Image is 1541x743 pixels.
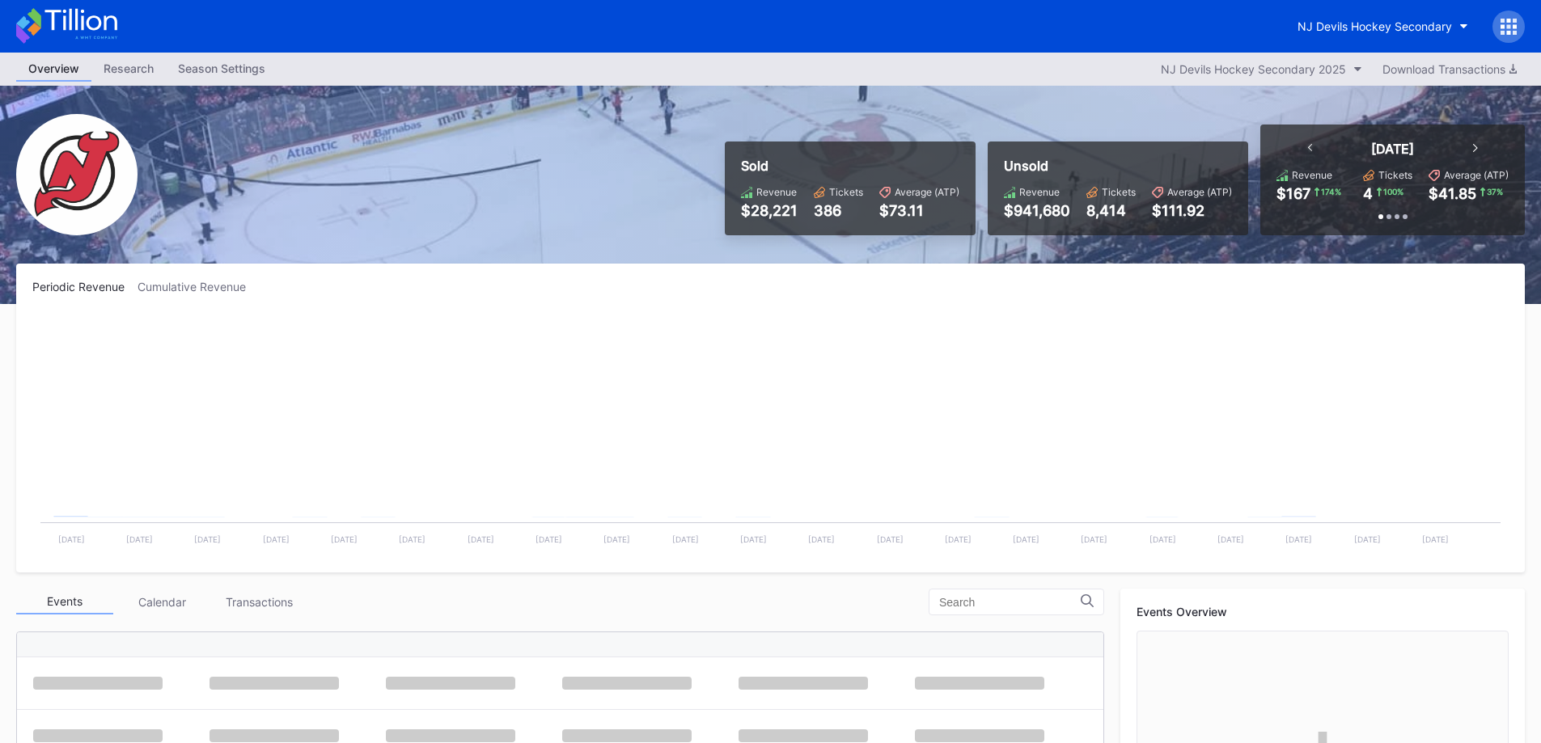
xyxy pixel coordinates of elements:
a: Overview [16,57,91,82]
text: [DATE] [877,534,904,544]
text: [DATE] [603,534,630,544]
text: [DATE] [1149,534,1176,544]
text: [DATE] [1285,534,1312,544]
text: [DATE] [126,534,153,544]
text: [DATE] [468,534,494,544]
div: NJ Devils Hockey Secondary [1298,19,1452,33]
text: [DATE] [1354,534,1381,544]
div: 174 % [1319,185,1343,198]
text: [DATE] [263,534,290,544]
text: [DATE] [399,534,425,544]
text: [DATE] [672,534,699,544]
div: $167 [1276,185,1310,202]
div: Cumulative Revenue [138,280,259,293]
div: Revenue [756,186,797,198]
text: [DATE] [58,534,85,544]
div: Season Settings [166,57,277,80]
div: Unsold [1004,158,1232,174]
div: Tickets [1378,169,1412,181]
div: NJ Devils Hockey Secondary 2025 [1161,62,1346,76]
a: Research [91,57,166,82]
div: Sold [741,158,959,174]
text: [DATE] [1013,534,1039,544]
svg: Chart title [32,314,1509,556]
div: Periodic Revenue [32,280,138,293]
div: $941,680 [1004,202,1070,219]
div: 8,414 [1086,202,1136,219]
text: [DATE] [740,534,767,544]
text: [DATE] [536,534,562,544]
text: [DATE] [1217,534,1244,544]
div: Events Overview [1137,605,1509,618]
div: Research [91,57,166,80]
div: Average (ATP) [1444,169,1509,181]
img: NJ_Devils_Hockey_Secondary.png [16,114,138,235]
div: Revenue [1292,169,1332,181]
div: $73.11 [879,202,959,219]
text: [DATE] [808,534,835,544]
div: 4 [1363,185,1373,202]
div: Average (ATP) [895,186,959,198]
text: [DATE] [194,534,221,544]
button: Download Transactions [1374,58,1525,80]
button: NJ Devils Hockey Secondary 2025 [1153,58,1370,80]
button: NJ Devils Hockey Secondary [1285,11,1480,41]
input: Search [939,596,1081,609]
div: Transactions [210,589,307,614]
div: Tickets [829,186,863,198]
div: Revenue [1019,186,1060,198]
div: Tickets [1102,186,1136,198]
div: $28,221 [741,202,798,219]
div: Calendar [113,589,210,614]
div: 37 % [1485,185,1505,198]
div: Average (ATP) [1167,186,1232,198]
div: [DATE] [1371,141,1414,157]
div: Download Transactions [1382,62,1517,76]
text: [DATE] [1422,534,1449,544]
div: 386 [814,202,863,219]
a: Season Settings [166,57,277,82]
text: [DATE] [945,534,972,544]
text: [DATE] [1081,534,1107,544]
div: 100 % [1382,185,1405,198]
div: $41.85 [1429,185,1476,202]
div: $111.92 [1152,202,1232,219]
text: [DATE] [331,534,358,544]
div: Events [16,589,113,614]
